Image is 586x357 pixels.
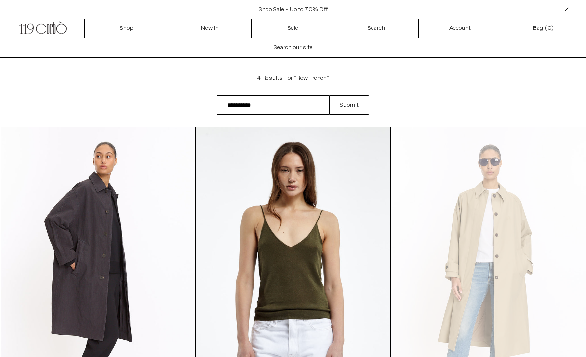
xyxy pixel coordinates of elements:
input: Search [217,95,329,115]
a: Search [335,19,419,38]
a: Sale [252,19,335,38]
span: ) [547,24,554,33]
span: Search our site [274,44,313,52]
button: Submit [329,95,369,115]
a: New In [168,19,252,38]
a: Shop Sale - Up to 70% Off [259,6,328,14]
a: Bag () [502,19,586,38]
h1: 4 results for "Row trench" [217,70,369,86]
a: Account [419,19,502,38]
span: 0 [547,25,551,32]
a: Shop [85,19,168,38]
